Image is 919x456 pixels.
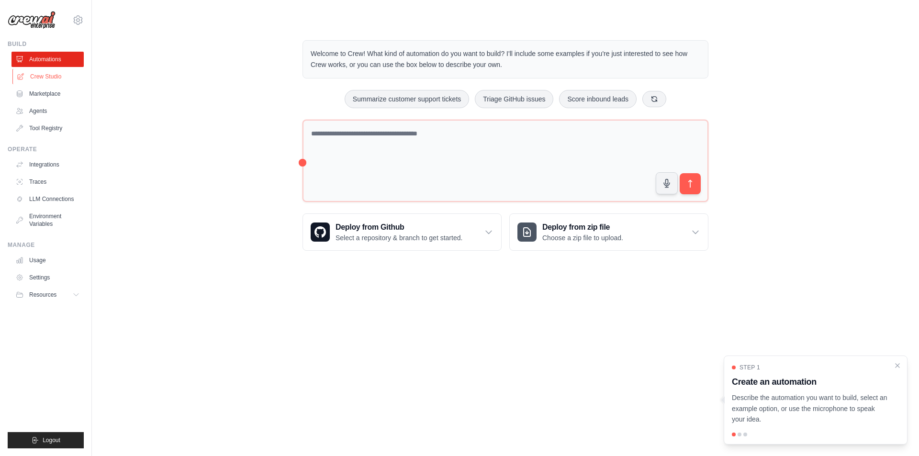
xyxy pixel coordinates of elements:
div: Tiện ích trò chuyện [871,410,919,456]
h3: Deploy from Github [336,222,462,233]
button: Close walkthrough [894,362,901,369]
button: Summarize customer support tickets [345,90,469,108]
p: Welcome to Crew! What kind of automation do you want to build? I'll include some examples if you'... [311,48,700,70]
span: Step 1 [740,364,760,371]
span: Resources [29,291,56,299]
a: Usage [11,253,84,268]
img: Logo [8,11,56,29]
div: Build [8,40,84,48]
span: Logout [43,436,60,444]
button: Score inbound leads [559,90,637,108]
p: Select a repository & branch to get started. [336,233,462,243]
button: Logout [8,432,84,448]
a: Integrations [11,157,84,172]
a: Environment Variables [11,209,84,232]
a: Tool Registry [11,121,84,136]
a: Marketplace [11,86,84,101]
h3: Create an automation [732,375,888,389]
button: Triage GitHub issues [475,90,553,108]
div: Manage [8,241,84,249]
a: Crew Studio [12,69,85,84]
button: Resources [11,287,84,302]
a: Traces [11,174,84,189]
a: LLM Connections [11,191,84,207]
p: Choose a zip file to upload. [542,233,623,243]
iframe: Chat Widget [871,410,919,456]
a: Agents [11,103,84,119]
p: Describe the automation you want to build, select an example option, or use the microphone to spe... [732,392,888,425]
a: Settings [11,270,84,285]
div: Operate [8,145,84,153]
h3: Deploy from zip file [542,222,623,233]
a: Automations [11,52,84,67]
